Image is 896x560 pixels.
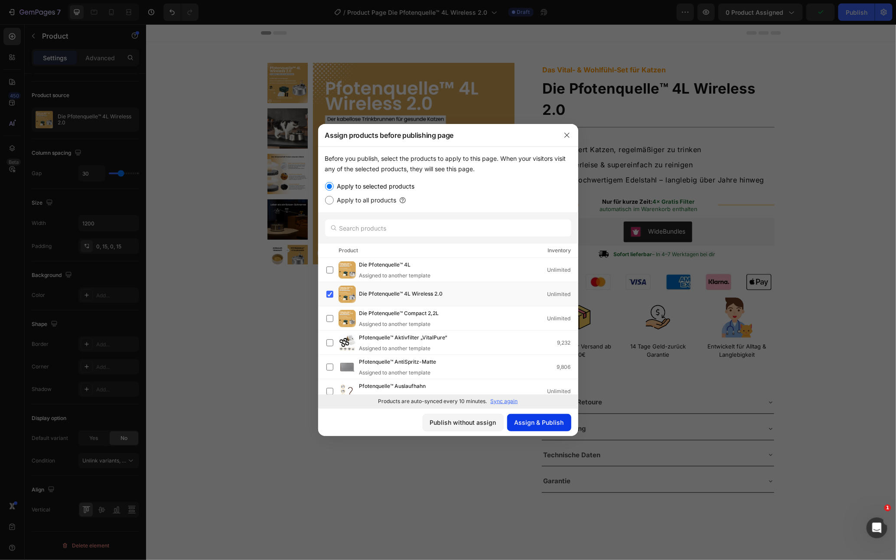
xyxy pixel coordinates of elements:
span: – In 4–7 Werktagen bei dir [506,227,569,233]
div: WideBundles [502,202,539,212]
div: 9,232 [557,339,578,347]
div: Unlimited [547,290,578,299]
strong: Garantie [397,453,424,461]
strong: Versand & Retoure [397,374,456,382]
span: 14 Tage Geld-zurück Garantie [484,319,540,334]
div: Assigned to another template [359,320,453,328]
p: Sync again [491,397,518,405]
img: Wide%20Bundles.png [485,202,495,213]
div: Before you publish, select the products to apply to this page. When your visitors visit any of th... [325,153,571,174]
img: product-img [339,261,356,279]
button: Assign & Publish [507,414,571,431]
strong: Sofort lieferbar [467,227,506,233]
img: product-img [339,310,356,327]
span: Die Pfotenquelle™ 4L [359,260,411,270]
span: Kostenloser Versand ab 100€ [401,319,465,334]
button: WideBundles [478,197,546,218]
span: Pfotenquelle™ Aktivfilter „VitalPure“ [359,333,448,343]
img: gempages_567733187413803941-eacd52da-1024-4362-b4c1-4f4eb493b9c7.webp [569,271,613,315]
div: Unlimited [547,314,578,323]
strong: Nur für kurze Zeit: [456,174,507,181]
div: Assigned to another template [359,393,440,401]
span: Die Pfotenquelle™ Compact 2,2L [359,309,439,319]
img: product-img [339,334,356,352]
label: Apply to all products [334,195,397,205]
div: Unlimited [547,266,578,274]
div: Assign & Publish [515,418,564,427]
img: gempages_567733187413803941-0b939cdd-86c8-4564-8f75-ced14ef5b3ed.webp [490,271,534,315]
div: Assigned to another template [359,345,462,352]
strong: 4× Gratis Filter [507,174,549,181]
label: Apply to selected products [334,181,415,192]
div: Publish without assign [430,418,496,427]
img: 1.png [453,225,463,236]
div: Unlimited [547,387,578,396]
span: Pfotenquelle™ AntiSpritz-Matte [359,358,437,367]
div: Assigned to another template [359,272,431,280]
p: Products are auto-synced every 10 minutes. [378,397,487,405]
strong: Lieferumfang [397,400,440,408]
span: Pfotenquelle™ Auslaufhahn [359,382,426,391]
iframe: Intercom live chat [867,518,887,538]
div: Assigned to another template [359,369,450,377]
button: Publish without assign [423,414,504,431]
p: Das Vital- & Wohlfühl-Set für Katzen [396,39,628,52]
div: Product [339,246,358,255]
input: Search products [325,219,571,237]
img: gempages_567733187413803941-583d5592-9e6b-4066-97a7-186d217e59e6.jpg [395,248,629,271]
img: product-img [339,286,356,303]
h1: Die Pfotenquelle™ 4L Wireless 2.0 [395,53,629,98]
p: Animiert Katzen, regelmäßiger zu trinken [413,120,618,130]
img: product-img [339,383,356,400]
div: Inventory [548,246,571,255]
div: /> [318,147,578,408]
div: Assign products before publishing page [318,124,556,147]
p: Aus hochwertigem Edelstahl – langlebig über Jahre hinweg [413,150,618,161]
span: automatisch im Warenkorb enthalten [453,181,551,188]
img: product-img [339,358,356,376]
strong: Technische Daten [397,427,454,435]
span: 1 [884,505,891,511]
p: Flüsterleise & supereinfach zu reinigen [413,135,618,146]
div: 9,806 [557,363,578,371]
span: Entwickelt für Alltag & Langlebigkeit [562,319,620,334]
span: Die Pfotenquelle™ 4L Wireless 2.0 [359,290,443,299]
img: gempages_567733187413803941-c23b7126-56a9-4756-88fa-19c534e11b95.webp [411,271,455,315]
